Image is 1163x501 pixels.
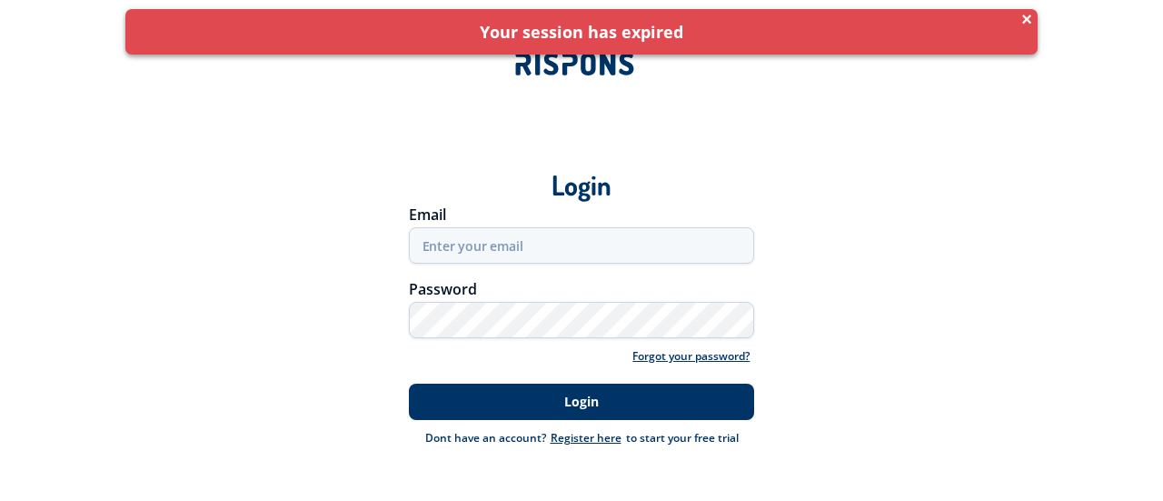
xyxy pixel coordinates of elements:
[409,207,755,222] div: Email
[409,227,755,264] input: Enter your email
[409,282,755,296] div: Password
[628,347,754,366] a: Forgot your password?
[546,429,739,447] div: to start your free trial
[1020,13,1033,25] span: ×
[425,429,546,447] div: Dont have an account?
[409,384,755,420] button: Login
[546,430,626,446] a: Register here
[139,23,1024,41] div: Your session has expired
